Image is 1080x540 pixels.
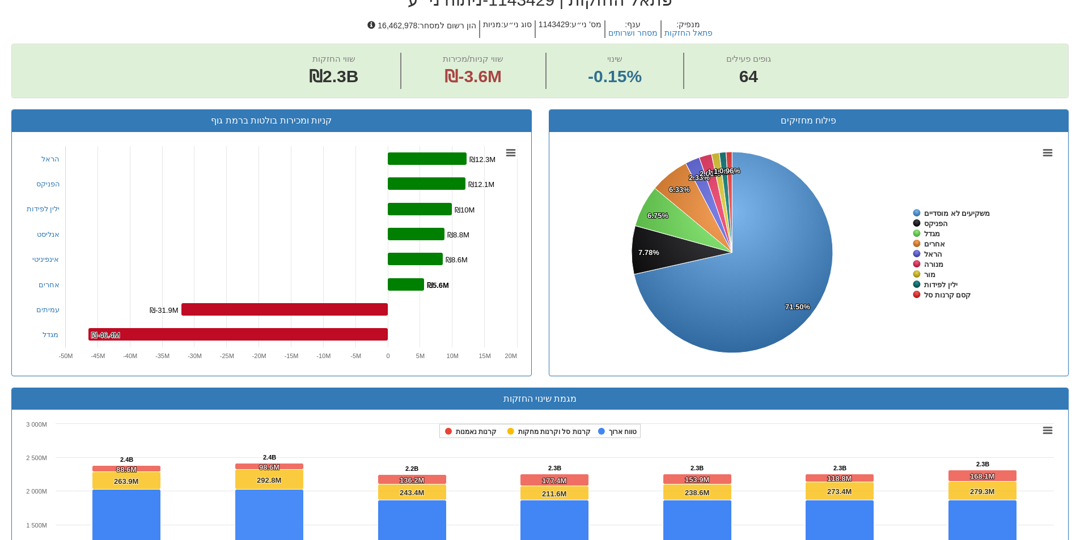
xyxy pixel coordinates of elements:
[685,475,709,484] tspan: 153.9M
[36,180,60,188] a: הפניקס
[36,305,60,314] a: עמיתים
[91,352,105,359] text: -45M
[120,456,133,463] tspan: 2.4B
[416,352,424,359] text: 5M
[316,352,331,359] text: -10M
[444,67,502,86] span: ₪-3.6M
[41,155,60,163] a: הראל
[542,477,566,485] tspan: 177.4M
[689,173,710,182] tspan: 2.33%
[833,465,846,471] tspan: 2.3B
[20,116,523,126] h3: קניות ומכירות בולטות ברמת גוף
[32,255,59,263] a: אינפיניטי
[26,454,47,461] tspan: 2 500M
[58,352,73,359] text: -50M
[700,169,721,178] tspan: 2.01%
[609,428,637,436] tspan: טווח ארוך
[608,29,658,37] button: מסחר ושרותים
[116,465,137,474] tspan: 88.6M
[924,219,948,228] tspan: הפניקס
[284,352,298,359] text: -15M
[664,29,713,37] button: פתאל החזקות
[400,488,424,497] tspan: 243.4M
[187,352,201,359] text: -30M
[443,54,503,63] span: שווי קניות/מכירות
[691,465,704,471] tspan: 2.3B
[785,303,811,311] tspan: 71.50%
[446,256,468,264] tspan: ₪8.6M
[26,522,47,529] tspan: 1 500M
[719,167,740,175] tspan: 0.96%
[827,487,852,496] tspan: 273.4M
[350,352,361,359] text: -5M
[604,20,660,38] h5: ענף :
[447,231,469,239] tspan: ₪8.8M
[386,352,389,359] text: 0
[924,291,971,299] tspan: קסם קרנות סל
[726,54,771,63] span: גופים פעילים
[91,331,120,339] tspan: ₪-46.4M
[505,352,516,359] text: 20M
[469,155,495,164] tspan: ₪12.3M
[20,394,1060,404] h3: מגמת שינוי החזקות
[263,454,276,461] tspan: 2.4B
[924,260,943,269] tspan: מנורה
[647,211,668,220] tspan: 6.75%
[714,167,735,176] tspan: 1.09%
[478,352,490,359] text: 15M
[479,20,535,38] h5: סוג ני״ע : מניות
[37,230,60,239] a: אנליסט
[446,352,458,359] text: 10M
[150,306,178,314] tspan: ₪-31.9M
[542,490,566,498] tspan: 211.6M
[405,465,418,472] tspan: 2.2B
[558,116,1060,126] h3: פילוח מחזיקים
[827,474,852,483] tspan: 118.8M
[312,54,355,63] span: שווי החזקות
[924,280,958,289] tspan: ילין לפידות
[27,205,60,213] a: ילין לפידות
[455,206,475,214] tspan: ₪10M
[669,185,690,194] tspan: 6.33%
[535,20,604,38] h5: מס' ני״ע : 1143429
[114,477,138,486] tspan: 263.9M
[685,488,709,497] tspan: 238.6M
[726,65,771,89] span: 64
[259,463,279,471] tspan: 98.6M
[924,240,945,248] tspan: אחרים
[309,67,358,86] span: ₪2.3B
[123,352,137,359] text: -40M
[365,20,479,38] h5: הון רשום למסחר : 16,462,978
[518,428,591,436] tspan: קרנות סל וקרנות מחקות
[400,476,424,484] tspan: 136.2M
[252,352,266,359] text: -20M
[607,54,622,63] span: שינוי
[219,352,234,359] text: -25M
[924,270,935,279] tspan: מור
[456,428,497,436] tspan: קרנות נאמנות
[638,248,659,257] tspan: 7.78%
[924,209,990,218] tspan: משקיעים לא מוסדיים
[468,180,494,189] tspan: ₪12.1M
[427,281,449,290] tspan: ₪5.6M
[155,352,170,359] text: -35M
[660,20,715,38] h5: מנפיק :
[43,330,58,339] a: מגדל
[26,488,47,495] tspan: 2 000M
[924,229,940,238] tspan: מגדל
[588,65,642,89] span: -0.15%
[39,280,60,289] a: אחרים
[924,250,942,258] tspan: הראל
[26,421,47,428] tspan: 3 000M
[257,476,281,484] tspan: 292.8M
[970,487,994,496] tspan: 279.3M
[970,472,994,481] tspan: 168.1M
[708,168,729,176] tspan: 1.25%
[548,465,561,471] tspan: 2.3B
[976,461,989,467] tspan: 2.3B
